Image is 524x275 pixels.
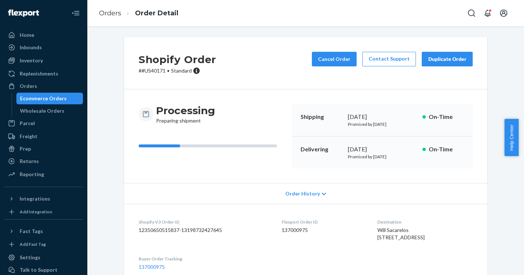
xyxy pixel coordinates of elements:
a: Add Integration [4,208,83,216]
button: Open notifications [480,6,495,20]
div: Reporting [20,171,44,178]
div: Orders [20,82,37,90]
div: [DATE] [348,145,417,154]
a: Returns [4,155,83,167]
button: Duplicate Order [422,52,473,66]
span: Order History [285,190,320,197]
div: Talk to Support [20,266,57,274]
span: Will Sacarelos [STREET_ADDRESS] [377,227,425,240]
a: Order Detail [135,9,178,17]
button: Fast Tags [4,225,83,237]
a: Contact Support [362,52,416,66]
dt: Destination [377,219,473,225]
div: Replenishments [20,70,58,77]
a: Home [4,29,83,41]
dt: Shopify V3 Order ID [139,219,270,225]
p: Delivering [301,145,342,154]
a: 137000975 [139,264,165,270]
a: Orders [99,9,121,17]
dt: Flexport Order ID [282,219,366,225]
a: Inventory [4,55,83,66]
a: Prep [4,143,83,155]
button: Help Center [504,119,519,156]
a: Inbounds [4,42,83,53]
p: On-Time [429,145,464,154]
a: Freight [4,131,83,142]
div: Add Fast Tag [20,241,46,247]
a: Add Fast Tag [4,240,83,249]
p: Shipping [301,113,342,121]
div: Ecommerce Orders [20,95,67,102]
img: Flexport logo [8,9,39,17]
div: Parcel [20,120,35,127]
dt: Buyer Order Tracking [139,256,270,262]
div: [DATE] [348,113,417,121]
h2: Shopify Order [139,52,216,67]
div: Duplicate Order [428,55,467,63]
button: Open account menu [496,6,511,20]
a: Reporting [4,169,83,180]
dd: 12350650515837-13198732427645 [139,226,270,234]
div: Add Integration [20,209,52,215]
p: Promised by [DATE] [348,121,417,127]
div: Home [20,31,34,39]
div: Inventory [20,57,43,64]
div: Returns [20,158,39,165]
dd: 137000975 [282,226,366,234]
div: Freight [20,133,37,140]
a: Settings [4,252,83,263]
div: Preparing shipment [156,104,215,124]
p: # #US40171 [139,67,216,74]
span: Standard [171,67,192,74]
div: Integrations [20,195,50,202]
button: Open Search Box [464,6,479,20]
ol: breadcrumbs [93,3,184,24]
a: Parcel [4,117,83,129]
div: Wholesale Orders [20,107,64,115]
p: Promised by [DATE] [348,154,417,160]
button: Cancel Order [312,52,357,66]
span: • [167,67,170,74]
div: Prep [20,145,31,152]
a: Wholesale Orders [16,105,83,117]
div: Settings [20,254,40,261]
p: On-Time [429,113,464,121]
button: Close Navigation [68,6,83,20]
a: Ecommerce Orders [16,93,83,104]
div: Inbounds [20,44,42,51]
a: Replenishments [4,68,83,80]
h3: Processing [156,104,215,117]
a: Orders [4,80,83,92]
div: Fast Tags [20,228,43,235]
button: Integrations [4,193,83,205]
